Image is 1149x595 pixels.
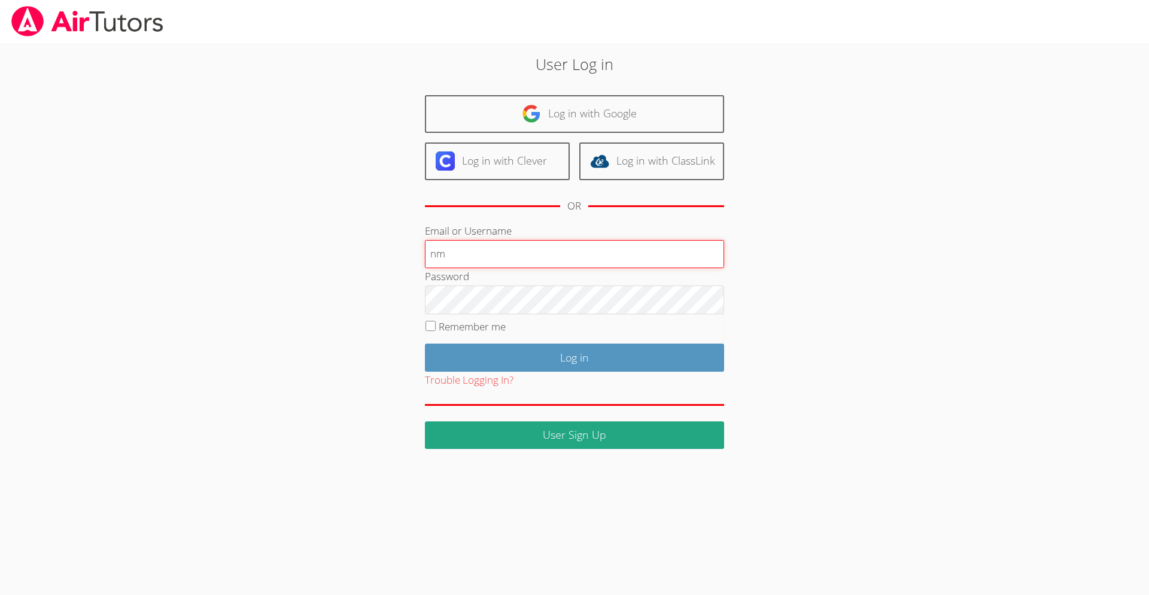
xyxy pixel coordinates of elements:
label: Email or Username [425,224,512,238]
input: Log in [425,344,724,372]
img: clever-logo-6eab21bc6e7a338710f1a6ff85c0baf02591cd810cc4098c63d3a4b26e2feb20.svg [436,151,455,171]
img: airtutors_banner-c4298cdbf04f3fff15de1276eac7730deb9818008684d7c2e4769d2f7ddbe033.png [10,6,165,37]
div: OR [567,198,581,215]
img: classlink-logo-d6bb404cc1216ec64c9a2012d9dc4662098be43eaf13dc465df04b49fa7ab582.svg [590,151,609,171]
a: Log in with Google [425,95,724,133]
img: google-logo-50288ca7cdecda66e5e0955fdab243c47b7ad437acaf1139b6f446037453330a.svg [522,104,541,123]
label: Remember me [439,320,506,333]
h2: User Log in [265,53,885,75]
a: User Sign Up [425,421,724,450]
a: Log in with Clever [425,142,570,180]
a: Log in with ClassLink [579,142,724,180]
button: Trouble Logging In? [425,372,513,389]
label: Password [425,269,469,283]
